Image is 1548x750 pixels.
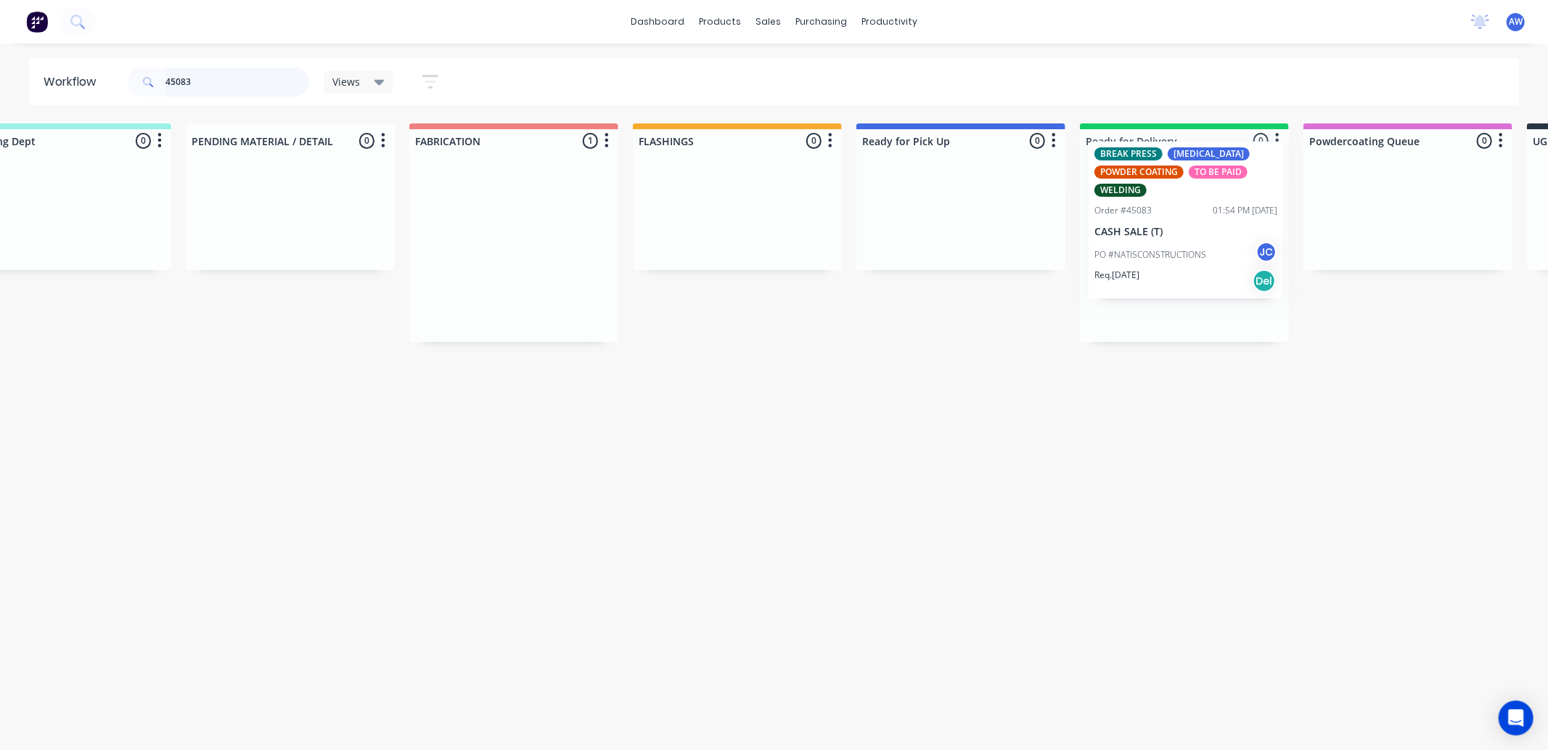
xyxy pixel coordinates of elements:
[26,11,48,33] img: Factory
[788,11,854,33] div: purchasing
[165,68,309,97] input: Search for orders...
[332,74,360,89] span: Views
[748,11,788,33] div: sales
[623,11,692,33] a: dashboard
[854,11,925,33] div: productivity
[692,11,748,33] div: products
[1499,701,1533,735] div: Open Intercom Messenger
[44,73,103,91] div: Workflow
[1509,15,1523,28] span: AW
